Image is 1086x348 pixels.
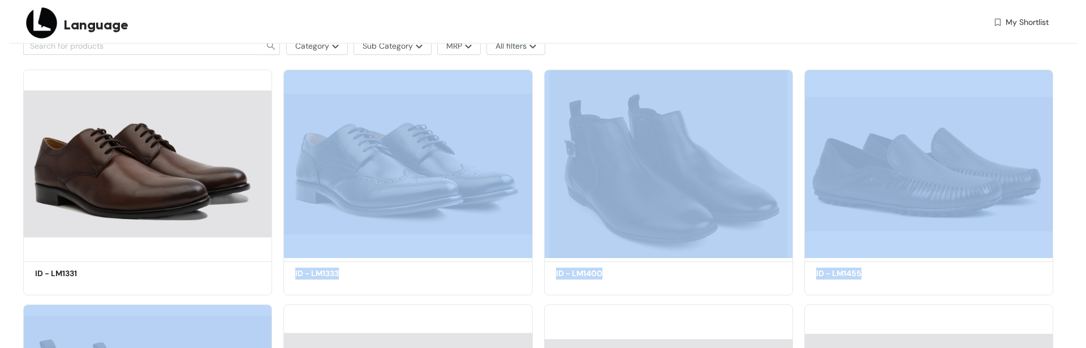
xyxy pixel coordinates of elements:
h5: ID - LM1455 [816,268,912,280]
img: Buyer Portal [23,5,60,41]
img: 09708725-278f-45f5-86b2-1929bbe12f43 [23,70,272,257]
h5: ID - LM1333 [295,268,391,280]
span: My Shortlist [1006,16,1049,28]
img: 264846d7-e3fe-4017-9770-a5e25e0fa598 [544,70,793,257]
img: wishlist [993,16,1003,28]
span: Language [64,15,128,35]
h5: ID - LM1400 [556,268,652,280]
h5: ID - LM1331 [35,268,131,280]
img: 567b2850-db24-48fa-ba35-45bb02862228 [804,70,1053,257]
img: 012485bd-c58e-4336-859e-b7816d737e90 [283,70,532,257]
